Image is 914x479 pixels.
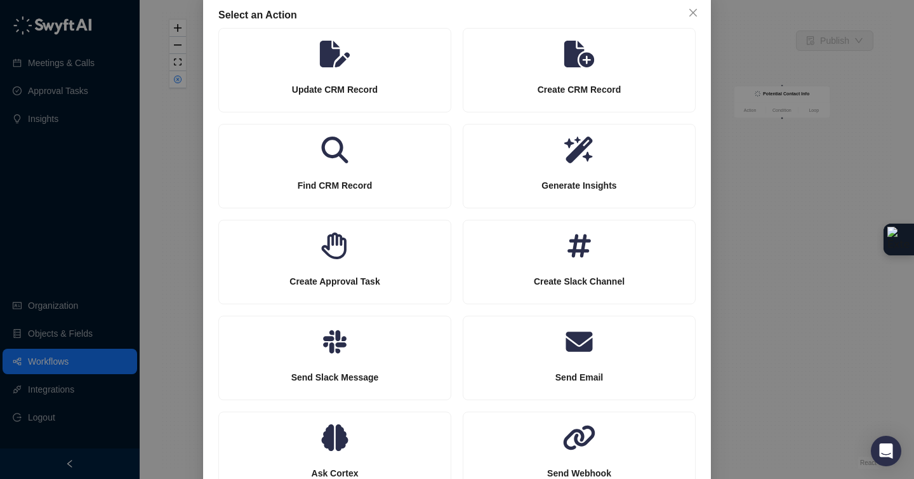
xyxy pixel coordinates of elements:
strong: Ask Cortex [312,468,359,478]
strong: Create CRM Record [538,84,621,95]
img: Extension Icon [887,227,910,252]
div: Open Intercom Messenger [871,436,901,466]
strong: Send Email [555,372,603,382]
strong: Send Slack Message [291,372,379,382]
strong: Update CRM Record [292,84,378,95]
strong: Generate Insights [541,180,616,191]
strong: Create Approval Task [289,276,380,287]
strong: Find CRM Record [298,180,372,191]
strong: Send Webhook [547,468,611,478]
div: Select an Action [218,8,696,23]
strong: Create Slack Channel [534,276,625,287]
button: Close [683,3,703,23]
span: close [688,8,698,18]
